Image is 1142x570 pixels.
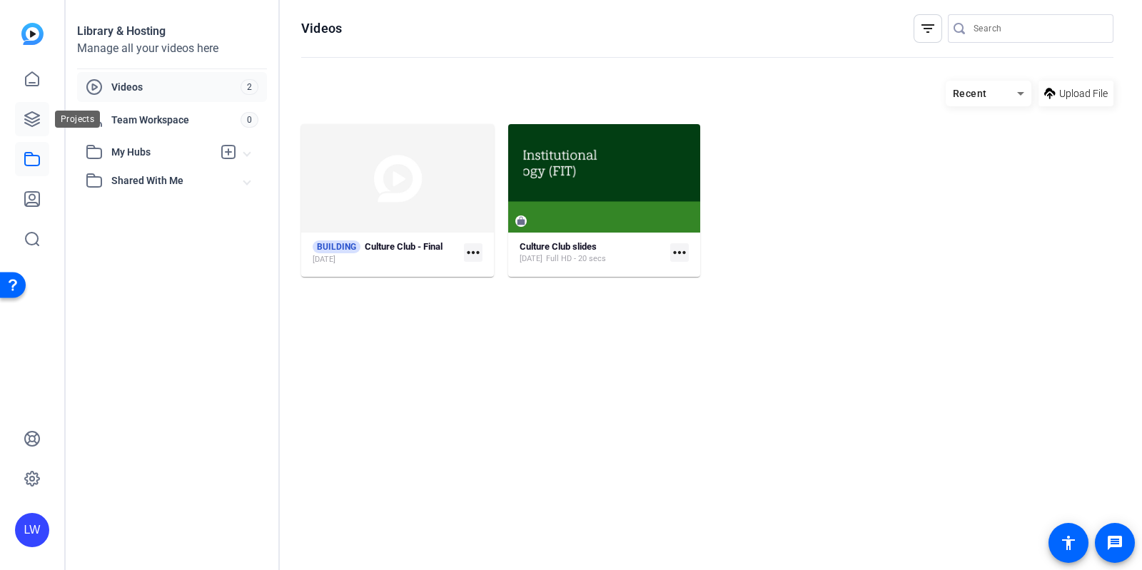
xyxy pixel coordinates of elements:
mat-expansion-panel-header: Shared With Me [77,166,267,195]
span: [DATE] [313,254,335,265]
h1: Videos [301,20,342,37]
span: BUILDING [313,240,360,253]
span: Upload File [1059,86,1108,101]
span: Recent [953,88,987,99]
mat-icon: more_horiz [464,243,482,262]
span: My Hubs [111,145,213,160]
mat-icon: filter_list [919,20,936,37]
span: [DATE] [520,253,542,265]
input: Search [974,20,1102,37]
div: LW [15,513,49,547]
span: Team Workspace [111,113,241,127]
span: Videos [111,80,241,94]
img: blue-gradient.svg [21,23,44,45]
strong: Culture Club slides [520,241,597,252]
div: Library & Hosting [77,23,267,40]
span: 2 [241,79,258,95]
span: Full HD - 20 secs [546,253,606,265]
strong: Culture Club - Final [365,241,443,252]
a: BUILDINGCulture Club - Final[DATE] [313,240,458,265]
button: Upload File [1039,81,1113,106]
span: Shared With Me [111,173,244,188]
mat-expansion-panel-header: My Hubs [77,138,267,166]
mat-icon: more_horiz [670,243,689,262]
span: 0 [241,112,258,128]
mat-icon: message [1106,534,1123,551]
div: Projects [55,111,100,128]
mat-icon: accessibility [1060,534,1077,551]
a: Culture Club slides[DATE]Full HD - 20 secs [520,241,665,265]
div: Manage all your videos here [77,40,267,57]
